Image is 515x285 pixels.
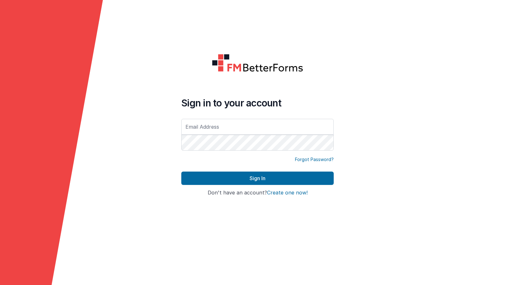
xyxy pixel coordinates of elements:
input: Email Address [181,119,334,135]
a: Forgot Password? [295,156,334,163]
h4: Sign in to your account [181,97,334,109]
button: Create one now! [267,190,308,196]
button: Sign In [181,172,334,185]
h4: Don't have an account? [181,190,334,196]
